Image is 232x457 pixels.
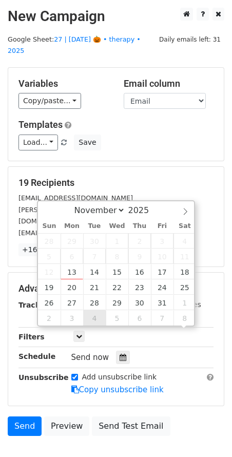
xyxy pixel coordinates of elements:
[106,264,128,279] span: October 15, 2025
[106,310,128,326] span: November 5, 2025
[44,416,89,436] a: Preview
[92,416,170,436] a: Send Test Email
[8,35,141,55] small: Google Sheet:
[18,119,63,130] a: Templates
[173,310,196,326] span: November 8, 2025
[38,310,61,326] span: November 2, 2025
[18,229,133,237] small: [EMAIL_ADDRESS][DOMAIN_NAME]
[18,243,62,256] a: +16 more
[18,135,58,150] a: Load...
[128,264,151,279] span: October 16, 2025
[71,353,109,362] span: Send now
[18,93,81,109] a: Copy/paste...
[156,35,224,43] a: Daily emails left: 31
[106,233,128,249] span: October 1, 2025
[151,264,173,279] span: October 17, 2025
[82,372,157,383] label: Add unsubscribe link
[128,310,151,326] span: November 6, 2025
[106,295,128,310] span: October 29, 2025
[18,194,133,202] small: [EMAIL_ADDRESS][DOMAIN_NAME]
[83,264,106,279] span: October 14, 2025
[18,206,187,225] small: [PERSON_NAME][EMAIL_ADDRESS][PERSON_NAME][DOMAIN_NAME]
[181,408,232,457] iframe: Chat Widget
[38,249,61,264] span: October 5, 2025
[61,310,83,326] span: November 3, 2025
[61,249,83,264] span: October 6, 2025
[18,373,69,382] strong: Unsubscribe
[18,78,108,89] h5: Variables
[18,352,55,360] strong: Schedule
[106,249,128,264] span: October 8, 2025
[83,279,106,295] span: October 21, 2025
[61,223,83,230] span: Mon
[128,223,151,230] span: Thu
[151,295,173,310] span: October 31, 2025
[173,295,196,310] span: November 1, 2025
[173,264,196,279] span: October 18, 2025
[83,223,106,230] span: Tue
[156,34,224,45] span: Daily emails left: 31
[83,233,106,249] span: September 30, 2025
[61,279,83,295] span: October 20, 2025
[38,295,61,310] span: October 26, 2025
[8,35,141,55] a: 27 | [DATE] 🎃 • therapy • 2025
[128,279,151,295] span: October 23, 2025
[124,78,214,89] h5: Email column
[151,249,173,264] span: October 10, 2025
[173,279,196,295] span: October 25, 2025
[18,177,214,188] h5: 19 Recipients
[151,233,173,249] span: October 3, 2025
[83,249,106,264] span: October 7, 2025
[128,233,151,249] span: October 2, 2025
[38,233,61,249] span: September 28, 2025
[61,295,83,310] span: October 27, 2025
[106,223,128,230] span: Wed
[18,283,214,294] h5: Advanced
[83,310,106,326] span: November 4, 2025
[38,279,61,295] span: October 19, 2025
[106,279,128,295] span: October 22, 2025
[128,249,151,264] span: October 9, 2025
[61,264,83,279] span: October 13, 2025
[173,233,196,249] span: October 4, 2025
[128,295,151,310] span: October 30, 2025
[61,233,83,249] span: September 29, 2025
[8,8,224,25] h2: New Campaign
[151,223,173,230] span: Fri
[38,223,61,230] span: Sun
[173,223,196,230] span: Sat
[8,416,42,436] a: Send
[151,310,173,326] span: November 7, 2025
[173,249,196,264] span: October 11, 2025
[83,295,106,310] span: October 28, 2025
[18,301,53,309] strong: Tracking
[161,299,201,310] label: UTM Codes
[71,385,164,394] a: Copy unsubscribe link
[18,333,45,341] strong: Filters
[151,279,173,295] span: October 24, 2025
[38,264,61,279] span: October 12, 2025
[74,135,101,150] button: Save
[125,205,162,215] input: Year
